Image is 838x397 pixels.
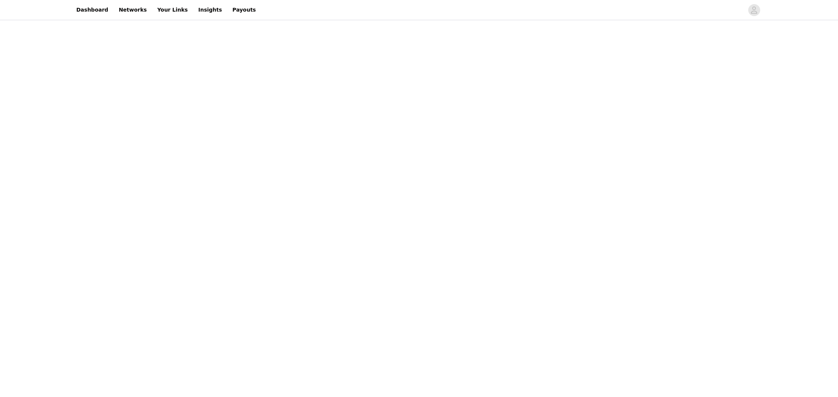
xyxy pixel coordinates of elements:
a: Payouts [228,1,260,18]
div: avatar [750,4,758,16]
a: Networks [114,1,151,18]
a: Insights [194,1,226,18]
a: Dashboard [72,1,113,18]
a: Your Links [153,1,192,18]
